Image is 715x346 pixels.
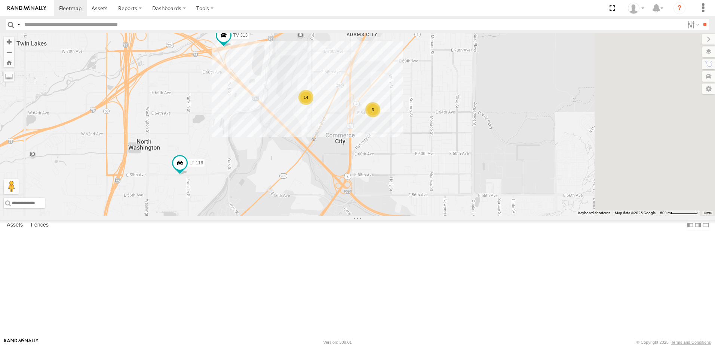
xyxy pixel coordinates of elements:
div: Bill Guildner [625,3,647,14]
label: Dock Summary Table to the Left [687,220,694,231]
label: Fences [27,220,52,230]
button: Zoom in [4,37,14,47]
label: Assets [3,220,27,230]
div: Version: 308.01 [323,340,352,345]
label: Search Filter Options [684,19,700,30]
i: ? [673,2,685,14]
label: Measure [4,71,14,82]
span: Map data ©2025 Google [615,211,656,215]
a: Terms (opens in new tab) [704,212,712,215]
span: 500 m [660,211,671,215]
a: Terms and Conditions [671,340,711,345]
label: Search Query [16,19,22,30]
span: TV 313 [233,33,248,38]
span: LT 116 [190,160,203,166]
button: Keyboard shortcuts [578,210,610,216]
label: Map Settings [702,84,715,94]
button: Zoom Home [4,57,14,67]
label: Hide Summary Table [702,220,709,231]
a: Visit our Website [4,339,39,346]
button: Drag Pegman onto the map to open Street View [4,179,19,194]
img: rand-logo.svg [7,6,46,11]
button: Map Scale: 500 m per 68 pixels [658,210,700,216]
div: 3 [365,102,380,117]
button: Zoom out [4,47,14,57]
div: © Copyright 2025 - [636,340,711,345]
div: 14 [298,90,313,105]
label: Dock Summary Table to the Right [694,220,702,231]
